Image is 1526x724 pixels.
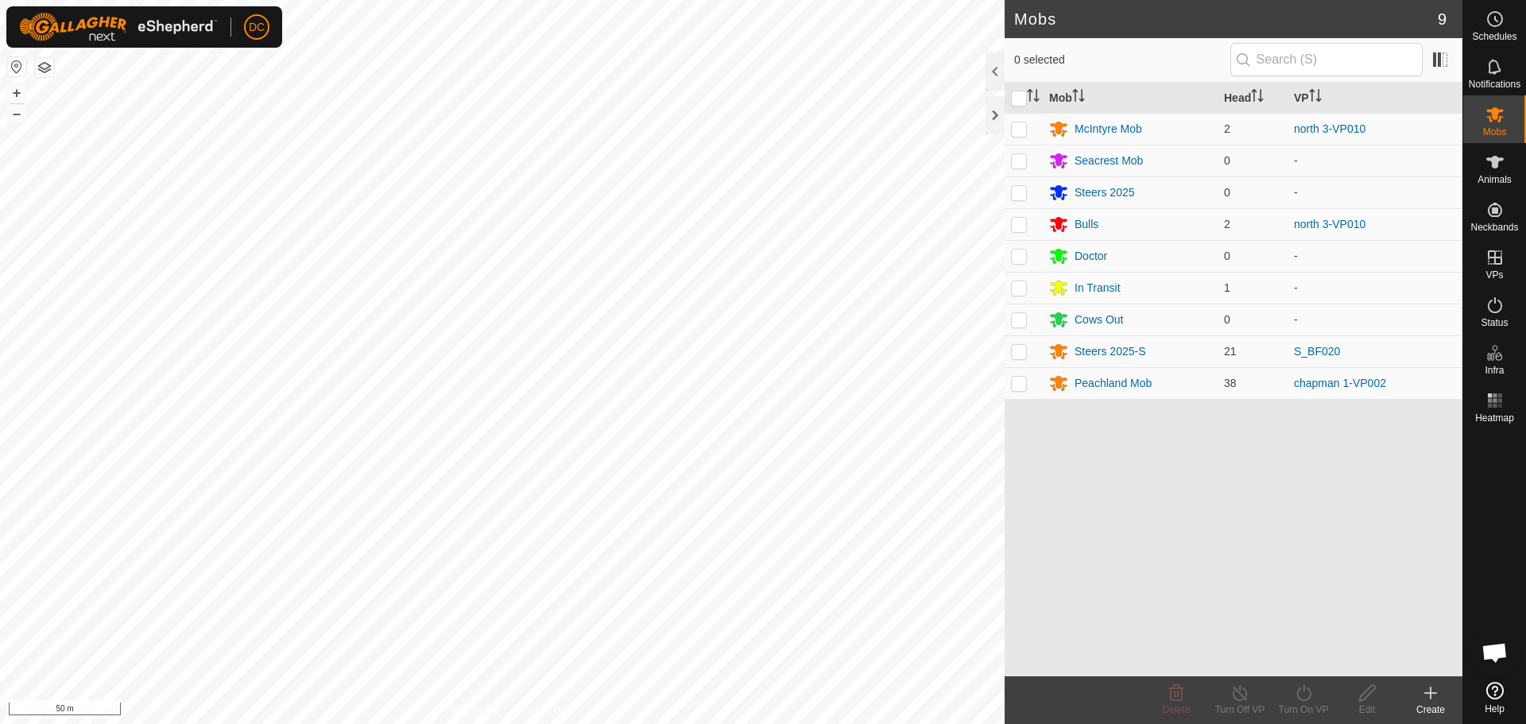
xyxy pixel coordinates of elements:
div: Cows Out [1075,312,1123,328]
td: - [1288,176,1462,208]
th: Head [1218,83,1288,114]
button: – [7,104,26,123]
span: 21 [1224,345,1237,358]
div: Seacrest Mob [1075,153,1143,169]
td: - [1288,272,1462,304]
div: Peachland Mob [1075,375,1152,392]
div: Turn On VP [1272,703,1335,717]
a: Help [1463,676,1526,720]
div: Steers 2025 [1075,184,1135,201]
div: Edit [1335,703,1399,717]
th: Mob [1043,83,1218,114]
button: Reset Map [7,57,26,76]
a: north 3-VP010 [1294,122,1365,135]
span: 38 [1224,377,1237,389]
button: Map Layers [35,58,54,77]
span: 1 [1224,281,1230,294]
span: Infra [1485,366,1504,375]
div: In Transit [1075,280,1121,296]
div: Turn Off VP [1208,703,1272,717]
span: DC [249,19,265,36]
a: Contact Us [518,703,565,718]
div: Doctor [1075,248,1107,265]
a: S_BF020 [1294,345,1340,358]
span: Delete [1163,704,1191,715]
span: 0 [1224,313,1230,326]
button: + [7,83,26,103]
td: - [1288,304,1462,335]
span: Schedules [1472,32,1516,41]
th: VP [1288,83,1462,114]
h2: Mobs [1014,10,1438,29]
td: - [1288,145,1462,176]
span: Mobs [1483,127,1506,137]
span: Animals [1478,175,1512,184]
span: 9 [1438,7,1447,31]
input: Search (S) [1230,43,1423,76]
div: Bulls [1075,216,1098,233]
div: Create [1399,703,1462,717]
span: 0 [1224,154,1230,167]
a: chapman 1-VP002 [1294,377,1386,389]
span: 0 [1224,186,1230,199]
span: 0 selected [1014,52,1230,68]
span: 2 [1224,122,1230,135]
a: north 3-VP010 [1294,218,1365,230]
div: Steers 2025-S [1075,343,1146,360]
span: Help [1485,704,1505,714]
a: Open chat [1471,629,1519,676]
p-sorticon: Activate to sort [1072,91,1085,104]
span: Neckbands [1470,223,1518,232]
span: Heatmap [1475,413,1514,423]
span: VPs [1485,270,1503,280]
img: Gallagher Logo [19,13,218,41]
span: Status [1481,318,1508,327]
p-sorticon: Activate to sort [1309,91,1322,104]
div: McIntyre Mob [1075,121,1142,137]
span: 0 [1224,250,1230,262]
span: 2 [1224,218,1230,230]
a: Privacy Policy [440,703,499,718]
p-sorticon: Activate to sort [1027,91,1040,104]
td: - [1288,240,1462,272]
p-sorticon: Activate to sort [1251,91,1264,104]
span: Notifications [1469,79,1520,89]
